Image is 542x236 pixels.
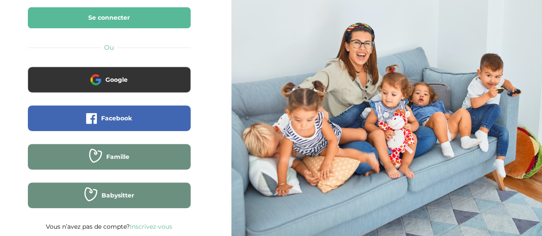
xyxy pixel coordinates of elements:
[28,221,191,232] p: Vous n’avez pas de compte?
[106,152,129,161] span: Famille
[28,67,191,93] button: Google
[86,113,97,124] img: facebook.png
[90,74,101,85] img: google.png
[28,120,191,128] a: Facebook
[28,197,191,205] a: Babysitter
[102,191,134,200] span: Babysitter
[104,43,114,51] span: Ou
[28,81,191,90] a: Google
[28,144,191,170] button: Famille
[28,7,191,28] button: Se connecter
[101,114,132,122] span: Facebook
[105,75,128,84] span: Google
[28,105,191,131] button: Facebook
[130,223,172,230] a: Inscrivez-vous
[28,182,191,208] button: Babysitter
[28,158,191,167] a: Famille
